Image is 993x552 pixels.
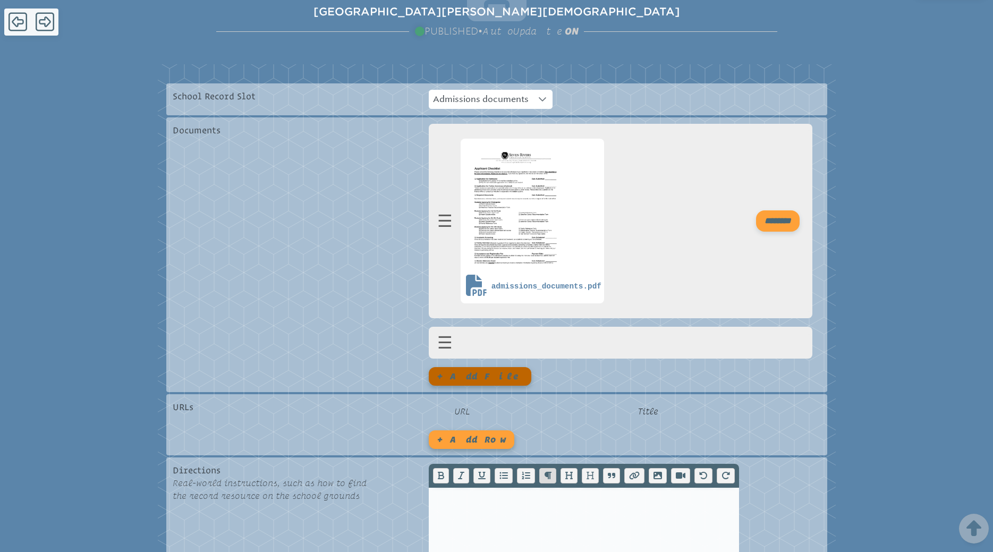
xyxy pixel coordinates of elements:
[437,211,461,231] span: ☰
[36,11,54,32] span: Forward
[565,26,579,37] span: ON
[464,142,566,273] img: admissions_documents.pdf
[429,90,533,109] span: Admissions documents
[415,24,579,39] span: •
[433,94,529,104] span: Admissions documents
[173,124,383,137] p: Documents
[482,26,579,37] span: AutoUpdate
[429,430,514,449] button: + Add row
[216,4,777,20] span: [GEOGRAPHIC_DATA][PERSON_NAME][DEMOGRAPHIC_DATA]
[173,90,383,103] p: School Record Slot
[173,464,383,477] p: Directions
[415,26,478,37] span: published
[437,333,461,353] span: ☰
[454,405,633,418] span: URL
[965,516,982,541] button: Scroll Top
[9,11,27,32] span: Back
[429,367,531,386] button: + Add file
[461,139,604,303] a: admissions_documents.pdf
[173,401,383,413] p: URLs
[173,477,383,502] p: Real-world instructions, such as how to find the record resource on the school grounds
[491,282,601,291] span: admissions_documents.pdf
[638,405,817,418] span: Title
